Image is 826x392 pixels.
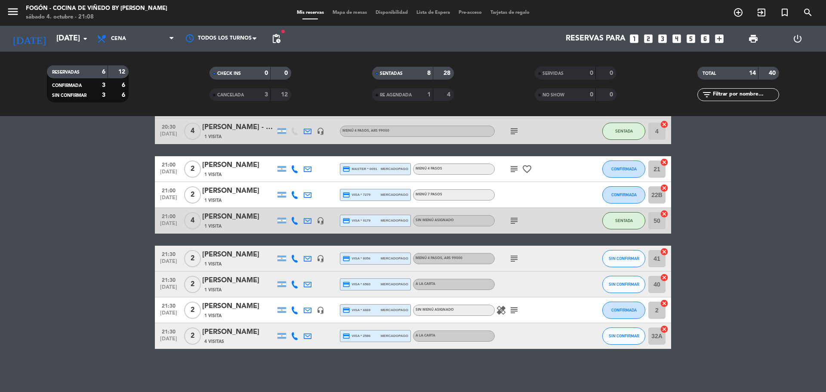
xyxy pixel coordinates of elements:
div: [PERSON_NAME] [202,160,275,171]
i: cancel [660,184,669,192]
i: arrow_drop_down [80,34,90,44]
i: menu [6,5,19,18]
span: 2 [184,161,201,178]
div: [PERSON_NAME] [202,249,275,260]
span: [DATE] [158,310,179,320]
span: Menú 7 pasos [416,193,442,196]
span: Lista de Espera [412,10,454,15]
i: credit_card [342,217,350,225]
span: CONFIRMADA [611,192,637,197]
div: sábado 4. octubre - 21:08 [26,13,167,22]
i: filter_list [702,90,712,100]
i: credit_card [342,191,350,199]
span: Tarjetas de regalo [486,10,534,15]
i: looks_4 [671,33,682,44]
span: mercadopago [381,307,408,313]
div: [PERSON_NAME] [202,301,275,312]
i: search [803,7,813,18]
span: 4 [184,123,201,140]
strong: 0 [590,92,593,98]
i: looks_5 [685,33,697,44]
span: CANCELADA [217,93,244,97]
span: master * 0091 [342,165,377,173]
span: 21:30 [158,326,179,336]
i: subject [509,253,519,264]
span: 4 Visitas [204,338,224,345]
span: 1 Visita [204,312,222,319]
span: print [748,34,758,44]
strong: 6 [122,92,127,98]
strong: 4 [447,92,452,98]
i: cancel [660,273,669,282]
span: [DATE] [158,169,179,179]
i: add_circle_outline [733,7,743,18]
span: CONFIRMADA [611,308,637,312]
i: headset_mic [317,217,324,225]
i: looks_6 [700,33,711,44]
span: pending_actions [271,34,281,44]
span: [DATE] [158,284,179,294]
span: CONFIRMADA [611,167,637,171]
span: 1 Visita [204,287,222,293]
span: mercadopago [381,192,408,198]
span: SIN CONFIRMAR [52,93,86,98]
span: Cena [111,36,126,42]
span: RESERVADAS [52,70,80,74]
i: cancel [660,158,669,167]
span: fiber_manual_record [280,29,286,34]
span: 4 [184,212,201,229]
span: SIN CONFIRMAR [609,256,639,261]
span: , ARS 99000 [442,256,462,260]
i: cancel [660,325,669,333]
span: visa * 7279 [342,191,370,199]
strong: 6 [122,82,127,88]
span: 1 Visita [204,223,222,230]
span: Menú 4 pasos [416,256,462,260]
div: Fogón - Cocina de viñedo by [PERSON_NAME] [26,4,167,13]
span: CHECK INS [217,71,241,76]
span: mercadopago [381,166,408,172]
span: CONFIRMADA [52,83,82,88]
i: cancel [660,247,669,256]
span: mercadopago [381,256,408,261]
i: headset_mic [317,255,324,262]
i: looks_two [643,33,654,44]
span: 2 [184,327,201,345]
span: Pre-acceso [454,10,486,15]
i: healing [496,305,506,315]
strong: 3 [265,92,268,98]
span: 1 Visita [204,197,222,204]
span: SENTADA [615,129,633,133]
span: 21:30 [158,275,179,284]
span: Sin menú asignado [416,219,454,222]
span: RE AGENDADA [380,93,412,97]
strong: 12 [118,69,127,75]
i: cancel [660,299,669,308]
i: headset_mic [317,127,324,135]
span: 2 [184,276,201,293]
i: looks_one [629,33,640,44]
i: subject [509,305,519,315]
span: mercadopago [381,281,408,287]
span: 1 Visita [204,133,222,140]
strong: 0 [265,70,268,76]
span: 2 [184,186,201,204]
span: Mis reservas [293,10,328,15]
strong: 0 [610,70,615,76]
span: A LA CARTA [416,282,435,286]
span: mercadopago [381,333,408,339]
span: Sin menú asignado [416,308,454,312]
input: Filtrar por nombre... [712,90,779,99]
strong: 3 [102,92,105,98]
span: mercadopago [381,218,408,223]
span: 1 Visita [204,171,222,178]
i: power_settings_new [792,34,803,44]
div: [PERSON_NAME] [202,211,275,222]
span: [DATE] [158,221,179,231]
i: turned_in_not [780,7,790,18]
i: looks_3 [657,33,668,44]
span: visa * 2586 [342,332,370,340]
span: Reservas para [566,34,626,43]
div: LOG OUT [775,26,820,52]
strong: 14 [749,70,756,76]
